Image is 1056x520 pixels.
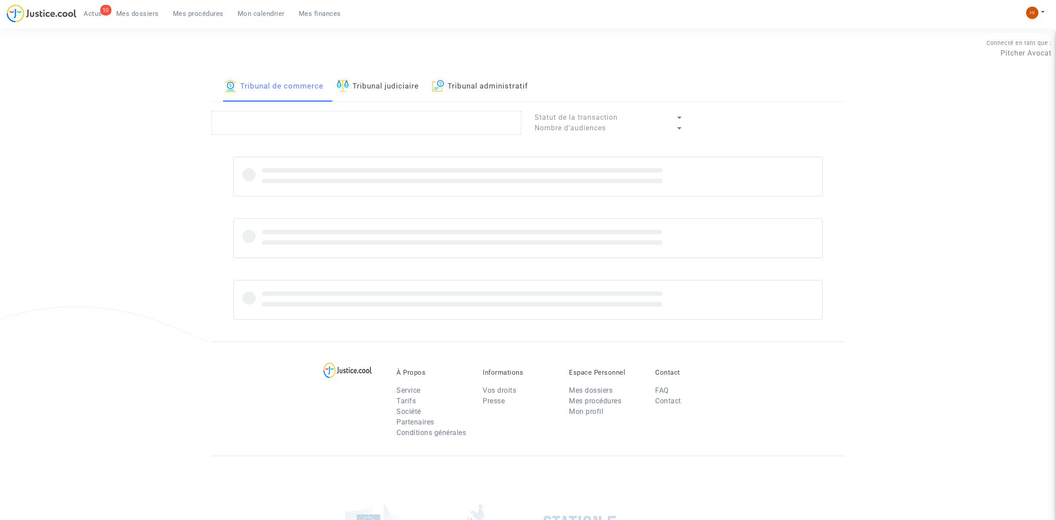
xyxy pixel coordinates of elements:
[483,386,516,395] a: Vos droits
[231,7,292,20] a: Mon calendrier
[396,369,469,376] p: À Propos
[483,369,556,376] p: Informations
[569,397,621,405] a: Mes procédures
[116,10,159,18] span: Mes dossiers
[986,40,1052,46] span: Connecté en tant que :
[337,72,419,102] a: Tribunal judiciaire
[77,7,109,20] a: 10Actus
[100,5,111,15] div: 10
[292,7,348,20] a: Mes finances
[1026,7,1038,19] img: fc99b196863ffcca57bb8fe2645aafd9
[396,418,434,426] a: Partenaires
[569,386,612,395] a: Mes dossiers
[569,407,603,416] a: Mon profil
[396,407,421,416] a: Société
[173,10,224,18] span: Mes procédures
[84,10,102,18] span: Actus
[238,10,285,18] span: Mon calendrier
[396,397,416,405] a: Tarifs
[224,72,323,102] a: Tribunal de commerce
[432,72,528,102] a: Tribunal administratif
[166,7,231,20] a: Mes procédures
[535,124,606,132] span: Nombre d'audiences
[655,397,681,405] a: Contact
[655,386,669,395] a: FAQ
[7,4,77,22] img: jc-logo.svg
[109,7,166,20] a: Mes dossiers
[535,113,618,122] span: Statut de la transaction
[655,369,728,376] p: Contact
[432,80,444,92] img: icon-archive.svg
[299,10,341,18] span: Mes finances
[224,80,237,92] img: icon-banque.svg
[396,386,421,395] a: Service
[483,397,505,405] a: Presse
[337,80,349,92] img: icon-faciliter-sm.svg
[396,428,466,437] a: Conditions générales
[569,369,642,376] p: Espace Personnel
[323,362,372,378] img: logo-lg.svg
